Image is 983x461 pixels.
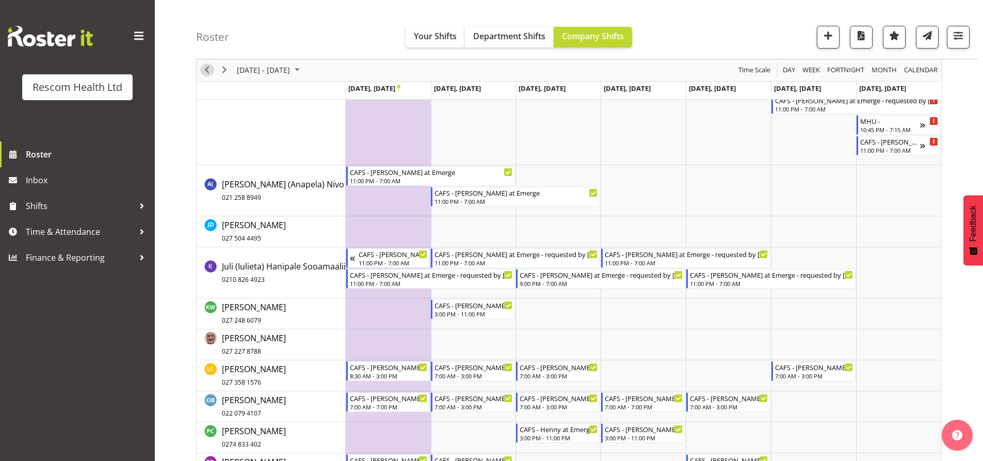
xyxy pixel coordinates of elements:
h4: Roster [196,31,229,43]
div: 7:00 AM - 3:00 PM [690,403,768,411]
a: [PERSON_NAME]027 227 8788 [222,332,286,357]
div: 7:00 AM - 3:00 PM [520,403,598,411]
div: Ana (Anapela) Nivo"s event - CAFS - Lance at Emerge Begin From Tuesday, September 23, 2025 at 11:... [431,187,600,206]
span: [PERSON_NAME] [222,425,286,449]
button: Highlight an important date within the roster. [883,26,906,49]
div: next period [216,59,233,81]
button: Previous [200,64,214,77]
div: Liz Collett"s event - CAFS - Henny Wilson at Emerge - requested by Erin Begin From Saturday, Sept... [771,361,856,381]
div: 3:00 PM - 11:00 PM [434,310,512,318]
div: CAFS - [PERSON_NAME] at Emerge - requested by [PERSON_NAME] [860,136,920,147]
span: [PERSON_NAME] [222,332,286,356]
div: CAFS - [PERSON_NAME] at Emerge [434,187,598,198]
div: 10:45 PM - 7:15 AM [860,125,920,134]
span: [DATE], [DATE] [519,84,566,93]
div: 11:00 PM - 7:00 AM [359,259,428,267]
span: 0210 826 4923 [222,275,265,284]
div: 11:00 PM - 7:00 AM [434,197,598,205]
div: 7:00 AM - 7:00 PM [605,403,683,411]
div: CAFS - [PERSON_NAME] at Emerge - requested by [PERSON_NAME] [434,249,598,259]
span: Juli (Iulieta) Hanipale Sooamaalii [222,261,346,284]
button: Timeline Month [870,64,899,77]
div: 11:00 PM - 7:00 AM [434,259,598,267]
div: CAFS - [PERSON_NAME] at Emerge [605,393,683,403]
div: Olive Bartlett"s event - CAFS - Lance at Emerge Begin From Tuesday, September 23, 2025 at 7:00:00... [431,392,515,412]
div: 8:30 AM - 3:00 PM [350,372,428,380]
div: 7:00 AM - 3:00 PM [520,372,598,380]
span: Your Shifts [414,30,457,42]
span: 027 358 1576 [222,378,261,387]
div: Rescom Health Ltd [33,80,122,95]
td: Pat Carson resource [197,422,346,453]
button: Fortnight [826,64,866,77]
div: Liz Collett"s event - CAFS - Henny Wilson at Emerge - requested by Erin Begin From Wednesday, Sep... [516,361,600,381]
div: Juli (Iulieta) Hanipale Sooamaalii"s event - CAFS - Henny Wilson at Emerge - requested by Erin Be... [431,248,600,268]
div: CAFS - [PERSON_NAME] at Emerge [520,393,598,403]
td: Ana (Anapela) Nivo resource [197,165,346,216]
span: 027 504 4495 [222,234,261,243]
div: No Staff Member"s event - MHU - Begin From Sunday, September 28, 2025 at 10:45:00 PM GMT+13:00 En... [857,115,941,135]
span: [PERSON_NAME] [222,394,286,418]
div: CAFS - [PERSON_NAME] at Emerge - requested by [PERSON_NAME] [690,393,768,403]
span: Inbox [26,172,150,188]
span: [PERSON_NAME] [222,363,286,387]
button: Department Shifts [465,27,554,47]
span: [PERSON_NAME] [222,301,286,325]
span: Shifts [26,198,134,214]
div: 11:00 PM - 7:00 AM [690,279,853,288]
span: 022 079 4107 [222,409,261,418]
div: CAFS - Henny at Emerge [520,424,598,434]
div: 3:00 PM - 11:00 PM [520,434,598,442]
button: Month [903,64,940,77]
span: 027 248 6079 [222,316,261,325]
button: Download a PDF of the roster according to the set date range. [850,26,873,49]
div: 11:00 PM - 7:00 AM [350,279,513,288]
button: Next [218,64,232,77]
span: [DATE], [DATE] [348,84,400,93]
a: [PERSON_NAME]027 504 4495 [222,219,286,244]
div: CAFS - [PERSON_NAME] at Emerge - requested by [PERSON_NAME] [775,95,938,105]
div: Pat Carson"s event - CAFS - Henny at Emerge Begin From Wednesday, September 24, 2025 at 3:00:00 P... [516,423,600,443]
button: Timeline Day [781,64,797,77]
div: Olive Bartlett"s event - CAFS - Lance at Emerge Begin From Monday, September 22, 2025 at 7:00:00 ... [346,392,430,412]
div: 11:00 PM - 7:00 AM [605,259,768,267]
div: CAFS - [PERSON_NAME] at Emerge - requested by [PERSON_NAME] [775,362,853,372]
div: Juli (Iulieta) Hanipale Sooamaalii"s event - CAFS - Henny Wilson at Emerge - requested by Erin Be... [686,269,856,289]
span: [DATE], [DATE] [689,84,736,93]
a: [PERSON_NAME]027 358 1576 [222,363,286,388]
div: CAFS - [PERSON_NAME] at Emerge - requested by [PERSON_NAME] [520,362,598,372]
div: CAFS - [PERSON_NAME] at Emerge - requested by [PERSON_NAME] [605,424,683,434]
button: Send a list of all shifts for the selected filtered period to all rostered employees. [916,26,939,49]
button: Feedback - Show survey [963,195,983,265]
button: September 2025 [235,64,304,77]
div: CAFS - [PERSON_NAME] at Emerge - requested by [PERSON_NAME] [520,269,683,280]
div: 11:00 PM - 7:00 AM [860,146,920,154]
div: CAFS - [PERSON_NAME] at Emerge - requested by [PERSON_NAME] [690,269,853,280]
div: 7:00 AM - 7:00 PM [350,403,428,411]
div: 7:00 AM - 3:00 PM [434,403,512,411]
span: Feedback [969,205,978,242]
td: Judi Dunstan resource [197,216,346,247]
div: 3:00 PM - 11:00 PM [605,434,683,442]
div: CAFS - [PERSON_NAME] at Emerge [359,249,428,259]
span: [PERSON_NAME] [222,219,286,243]
div: 11:00 PM - 7:00 AM [350,177,513,185]
div: Ana (Anapela) Nivo"s event - CAFS - Lance at Emerge Begin From Monday, September 22, 2025 at 11:0... [346,166,515,186]
span: Day [782,64,796,77]
div: Liz Collett"s event - CAFS - Henny Wilson at Emerge - requested by Erin Begin From Tuesday, Septe... [431,361,515,381]
span: 027 227 8788 [222,347,261,356]
a: [PERSON_NAME]027 248 6079 [222,301,286,326]
div: CAFS - [PERSON_NAME] at Emerge - requested by [PERSON_NAME] [434,362,512,372]
span: Time Scale [737,64,771,77]
div: Olive Bartlett"s event - CAFS - Lance at Emerge Begin From Thursday, September 25, 2025 at 7:00:0... [601,392,685,412]
button: Timeline Week [801,64,822,77]
button: Your Shifts [406,27,465,47]
div: Juli (Iulieta) Hanipale Sooamaalii"s event - CAFS - Lance at Emerge Begin From Sunday, September ... [346,248,430,268]
a: [PERSON_NAME]022 079 4107 [222,394,286,419]
div: Kaye Wishart"s event - CAFS - Lance at Emerge Begin From Tuesday, September 23, 2025 at 3:00:00 P... [431,299,515,319]
div: CAFS - [PERSON_NAME] at Emerge [350,393,428,403]
div: No Staff Member"s event - CAFS - Henny Wilson at Emerge - requested by Erin Begin From Saturday, ... [771,94,941,114]
span: Month [871,64,898,77]
div: CAFS - [PERSON_NAME] at Emerge - requested by [PERSON_NAME] [350,269,513,280]
div: CAFS - [PERSON_NAME] at Emerge [350,167,513,177]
